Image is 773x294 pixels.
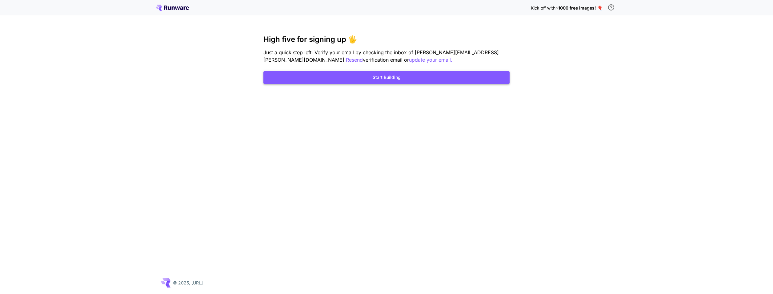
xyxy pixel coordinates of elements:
button: Resend [346,56,363,64]
button: update your email. [409,56,452,64]
span: ~1000 free images! 🎈 [555,5,603,10]
span: Just a quick step left: Verify your email by checking the inbox of [PERSON_NAME][EMAIL_ADDRESS][P... [263,49,499,63]
button: In order to qualify for free credit, you need to sign up with a business email address and click ... [605,1,617,14]
button: Start Building [263,71,510,84]
span: Kick off with [531,5,555,10]
h3: High five for signing up 🖐️ [263,35,510,44]
span: verification email or [363,57,409,63]
p: © 2025, [URL] [173,280,203,286]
